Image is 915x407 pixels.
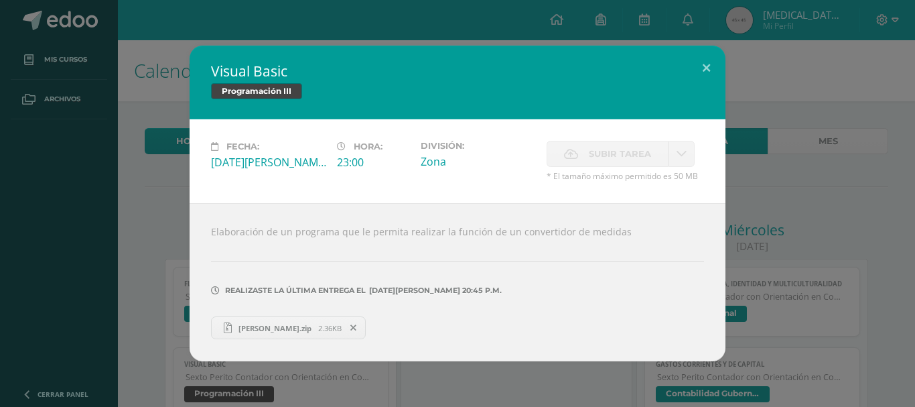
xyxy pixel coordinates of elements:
[421,141,536,151] label: División:
[354,141,382,152] span: Hora:
[211,316,366,339] a: [PERSON_NAME].zip 2.36KB
[342,321,365,335] span: Remover entrega
[190,203,725,361] div: Elaboración de un programa que le permita realizar la función de un convertidor de medidas
[318,323,342,333] span: 2.36KB
[421,154,536,169] div: Zona
[225,286,366,295] span: Realizaste la última entrega el
[687,46,725,91] button: Close (Esc)
[547,141,668,167] label: La fecha de entrega ha expirado
[366,290,502,291] span: [DATE][PERSON_NAME] 20:45 p.m.
[211,83,302,99] span: Programación III
[226,141,259,152] span: Fecha:
[211,62,704,80] h2: Visual Basic
[589,141,651,166] span: Subir tarea
[232,323,318,333] span: [PERSON_NAME].zip
[337,155,410,170] div: 23:00
[668,141,695,167] a: La fecha de entrega ha expirado
[211,155,326,170] div: [DATE][PERSON_NAME]
[547,170,704,182] span: * El tamaño máximo permitido es 50 MB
